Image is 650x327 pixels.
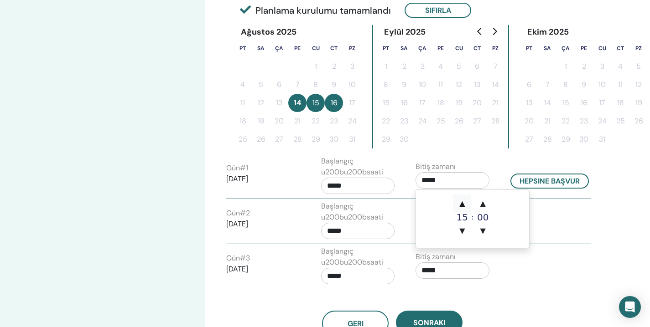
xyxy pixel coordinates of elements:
[486,112,504,130] button: 28
[270,76,288,94] button: 6
[453,222,471,240] span: ▼
[538,94,556,112] button: 14
[575,130,593,148] button: 30
[611,57,629,76] button: 4
[611,94,629,112] button: 18
[520,94,538,112] button: 13
[343,39,361,57] th: Pazar
[593,94,611,112] button: 17
[325,76,343,94] button: 9
[395,57,413,76] button: 2
[325,130,343,148] button: 30
[240,4,391,17] span: Planlama kurulumu tamamlandı
[450,94,468,112] button: 19
[395,39,413,57] th: Salı
[226,208,250,219] label: Gün # 2
[593,39,611,57] th: Cuma
[520,76,538,94] button: 6
[593,57,611,76] button: 3
[450,112,468,130] button: 26
[556,130,575,148] button: 29
[377,25,433,39] div: Eylül 2025
[575,39,593,57] th: Perşembe
[450,57,468,76] button: 5
[468,39,486,57] th: Cumartesi
[538,76,556,94] button: 7
[307,39,325,57] th: Cuma
[377,112,395,130] button: 22
[538,112,556,130] button: 21
[487,22,502,41] button: Go to next month
[343,57,361,76] button: 3
[270,112,288,130] button: 20
[343,94,361,112] button: 17
[453,194,471,213] span: ▲
[252,76,270,94] button: 5
[575,94,593,112] button: 16
[629,39,648,57] th: Pazar
[486,39,504,57] th: Pazar
[413,39,432,57] th: Çarşamba
[288,130,307,148] button: 28
[226,174,300,184] p: [DATE]
[575,76,593,94] button: 9
[325,39,343,57] th: Cumartesi
[321,156,395,178] label: Başlangıç u200bu200bsaati
[575,57,593,76] button: 2
[432,39,450,57] th: Perşembe
[432,76,450,94] button: 11
[468,57,486,76] button: 6
[226,219,300,230] p: [DATE]
[520,39,538,57] th: Pazartesi
[395,94,413,112] button: 16
[593,76,611,94] button: 10
[325,57,343,76] button: 2
[520,130,538,148] button: 27
[593,112,611,130] button: 24
[486,94,504,112] button: 21
[473,22,487,41] button: Go to previous month
[307,76,325,94] button: 8
[343,76,361,94] button: 10
[556,57,575,76] button: 1
[619,296,641,318] div: Open Intercom Messenger
[575,112,593,130] button: 23
[307,57,325,76] button: 1
[556,39,575,57] th: Çarşamba
[556,112,575,130] button: 22
[395,130,413,148] button: 30
[321,246,395,268] label: Başlangıç u200bu200bsaati
[288,76,307,94] button: 7
[611,112,629,130] button: 25
[474,213,492,222] div: 00
[432,94,450,112] button: 18
[307,94,325,112] button: 15
[520,112,538,130] button: 20
[405,3,471,18] button: Sıfırla
[226,264,300,275] p: [DATE]
[234,94,252,112] button: 11
[453,213,471,222] div: 15
[486,76,504,94] button: 14
[629,94,648,112] button: 19
[252,130,270,148] button: 26
[270,130,288,148] button: 27
[307,130,325,148] button: 29
[510,174,589,189] button: Hepsine başvur
[226,253,250,264] label: Gün # 3
[474,194,492,213] span: ▲
[520,25,577,39] div: Ekim 2025
[377,39,395,57] th: Pazartesi
[413,94,432,112] button: 17
[288,112,307,130] button: 21
[234,76,252,94] button: 4
[611,76,629,94] button: 11
[234,25,304,39] div: Ağustos 2025
[321,201,395,223] label: Başlangıç u200bu200bsaati
[556,76,575,94] button: 8
[288,39,307,57] th: Perşembe
[556,94,575,112] button: 15
[468,76,486,94] button: 13
[270,94,288,112] button: 13
[252,94,270,112] button: 12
